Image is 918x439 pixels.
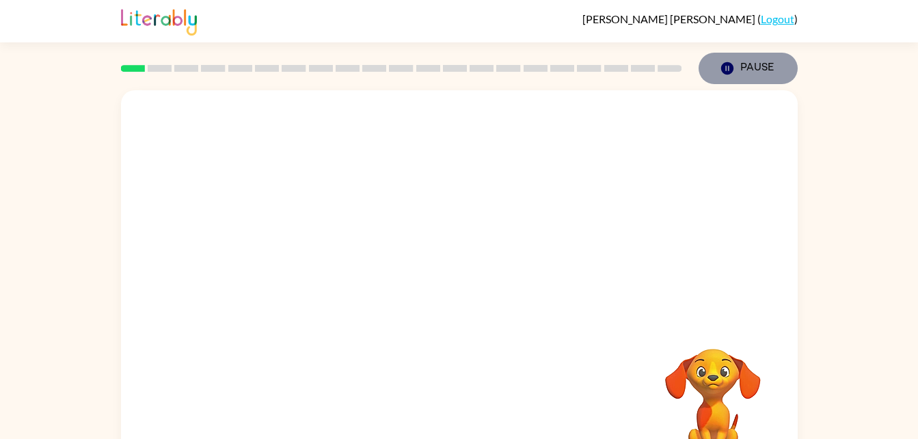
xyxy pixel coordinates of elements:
[761,12,794,25] a: Logout
[699,53,798,84] button: Pause
[121,5,197,36] img: Literably
[582,12,757,25] span: [PERSON_NAME] [PERSON_NAME]
[582,12,798,25] div: ( )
